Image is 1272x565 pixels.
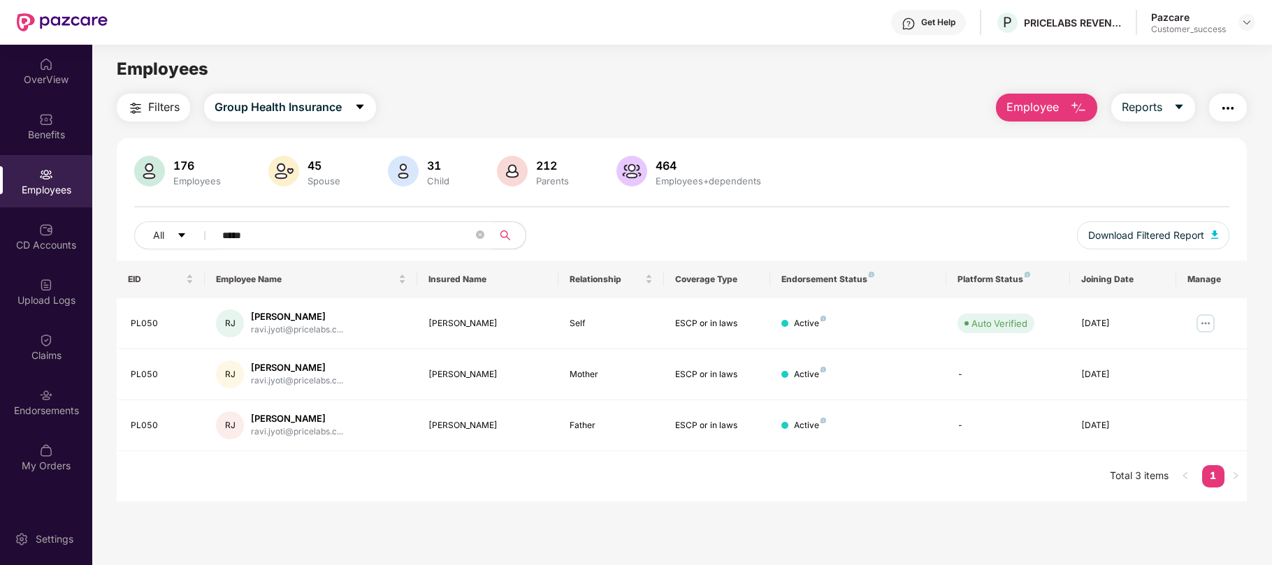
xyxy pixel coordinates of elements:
img: svg+xml;base64,PHN2ZyBpZD0iSG9tZSIgeG1sbnM9Imh0dHA6Ly93d3cudzMub3JnLzIwMDAvc3ZnIiB3aWR0aD0iMjAiIG... [39,57,53,71]
th: Relationship [558,261,665,298]
span: close-circle [476,229,484,242]
img: svg+xml;base64,PHN2ZyBpZD0iQ0RfQWNjb3VudHMiIGRhdGEtbmFtZT0iQ0QgQWNjb3VudHMiIHhtbG5zPSJodHRwOi8vd3... [39,223,53,237]
div: Spouse [305,175,343,186]
button: Employee [996,94,1097,122]
img: svg+xml;base64,PHN2ZyB4bWxucz0iaHR0cDovL3d3dy53My5vcmcvMjAwMC9zdmciIHhtbG5zOnhsaW5rPSJodHRwOi8vd3... [134,156,165,186]
div: [PERSON_NAME] [251,412,343,425]
img: svg+xml;base64,PHN2ZyBpZD0iSGVscC0zMngzMiIgeG1sbnM9Imh0dHA6Ly93d3cudzMub3JnLzIwMDAvc3ZnIiB3aWR0aD... [902,17,916,31]
div: Auto Verified [971,316,1027,330]
span: Filters [148,98,180,116]
button: Filters [117,94,190,122]
img: svg+xml;base64,PHN2ZyBpZD0iU2V0dGluZy0yMHgyMCIgeG1sbnM9Imh0dHA6Ly93d3cudzMub3JnLzIwMDAvc3ZnIiB3aW... [15,532,29,546]
div: Father [570,419,653,432]
li: Next Page [1224,465,1247,487]
img: New Pazcare Logo [17,13,108,31]
div: Active [794,368,826,381]
th: Insured Name [417,261,558,298]
span: P [1003,14,1012,31]
span: close-circle [476,230,484,239]
div: 464 [653,159,764,173]
td: - [946,400,1070,451]
div: Active [794,317,826,330]
div: [PERSON_NAME] [251,361,343,374]
button: right [1224,465,1247,487]
img: manageButton [1194,312,1217,335]
img: svg+xml;base64,PHN2ZyB4bWxucz0iaHR0cDovL3d3dy53My5vcmcvMjAwMC9zdmciIHdpZHRoPSI4IiBoZWlnaHQ9IjgiIH... [821,367,826,372]
div: PL050 [131,317,194,330]
div: Get Help [921,17,955,28]
img: svg+xml;base64,PHN2ZyBpZD0iRW5kb3JzZW1lbnRzIiB4bWxucz0iaHR0cDovL3d3dy53My5vcmcvMjAwMC9zdmciIHdpZH... [39,388,53,402]
span: Group Health Insurance [215,98,342,116]
img: svg+xml;base64,PHN2ZyB4bWxucz0iaHR0cDovL3d3dy53My5vcmcvMjAwMC9zdmciIHhtbG5zOnhsaW5rPSJodHRwOi8vd3... [268,156,299,186]
button: search [491,221,526,249]
img: svg+xml;base64,PHN2ZyB4bWxucz0iaHR0cDovL3d3dy53My5vcmcvMjAwMC9zdmciIHdpZHRoPSI4IiBoZWlnaHQ9IjgiIH... [1025,272,1030,277]
div: ESCP or in laws [675,368,759,381]
span: Relationship [570,274,643,285]
span: Employees [117,59,208,79]
div: ravi.jyoti@pricelabs.c... [251,425,343,439]
span: left [1181,471,1190,480]
img: svg+xml;base64,PHN2ZyB4bWxucz0iaHR0cDovL3d3dy53My5vcmcvMjAwMC9zdmciIHhtbG5zOnhsaW5rPSJodHRwOi8vd3... [1211,230,1218,239]
div: ESCP or in laws [675,317,759,330]
div: ESCP or in laws [675,419,759,432]
span: caret-down [354,101,366,114]
img: svg+xml;base64,PHN2ZyB4bWxucz0iaHR0cDovL3d3dy53My5vcmcvMjAwMC9zdmciIHdpZHRoPSIyNCIgaGVpZ2h0PSIyNC... [127,100,144,117]
img: svg+xml;base64,PHN2ZyBpZD0iVXBsb2FkX0xvZ3MiIGRhdGEtbmFtZT0iVXBsb2FkIExvZ3MiIHhtbG5zPSJodHRwOi8vd3... [39,278,53,292]
img: svg+xml;base64,PHN2ZyBpZD0iQ2xhaW0iIHhtbG5zPSJodHRwOi8vd3d3LnczLm9yZy8yMDAwL3N2ZyIgd2lkdGg9IjIwIi... [39,333,53,347]
span: caret-down [177,230,187,242]
img: svg+xml;base64,PHN2ZyB4bWxucz0iaHR0cDovL3d3dy53My5vcmcvMjAwMC9zdmciIHdpZHRoPSI4IiBoZWlnaHQ9IjgiIH... [821,418,826,423]
div: Mother [570,368,653,381]
div: [PERSON_NAME] [428,419,547,432]
div: 45 [305,159,343,173]
div: Settings [31,532,78,546]
span: Reports [1122,98,1162,116]
div: [PERSON_NAME] [428,317,547,330]
button: Allcaret-down [134,221,219,249]
div: ravi.jyoti@pricelabs.c... [251,323,343,337]
button: Reportscaret-down [1111,94,1195,122]
img: svg+xml;base64,PHN2ZyB4bWxucz0iaHR0cDovL3d3dy53My5vcmcvMjAwMC9zdmciIHhtbG5zOnhsaW5rPSJodHRwOi8vd3... [388,156,419,186]
li: Total 3 items [1110,465,1169,487]
img: svg+xml;base64,PHN2ZyB4bWxucz0iaHR0cDovL3d3dy53My5vcmcvMjAwMC9zdmciIHhtbG5zOnhsaW5rPSJodHRwOi8vd3... [616,156,647,186]
div: Employees+dependents [653,175,764,186]
span: Employee Name [216,274,395,285]
div: 31 [424,159,452,173]
div: [DATE] [1081,419,1165,432]
span: search [491,230,519,241]
div: Pazcare [1151,10,1226,24]
span: Download Filtered Report [1088,228,1204,243]
li: 1 [1202,465,1224,487]
span: caret-down [1173,101,1185,114]
img: svg+xml;base64,PHN2ZyBpZD0iRW1wbG95ZWVzIiB4bWxucz0iaHR0cDovL3d3dy53My5vcmcvMjAwMC9zdmciIHdpZHRoPS... [39,168,53,182]
div: Platform Status [957,274,1059,285]
span: All [153,228,164,243]
th: Employee Name [205,261,417,298]
img: svg+xml;base64,PHN2ZyB4bWxucz0iaHR0cDovL3d3dy53My5vcmcvMjAwMC9zdmciIHdpZHRoPSI4IiBoZWlnaHQ9IjgiIH... [869,272,874,277]
th: Manage [1176,261,1247,298]
div: Active [794,419,826,432]
div: [PERSON_NAME] [428,368,547,381]
button: left [1174,465,1197,487]
div: Parents [533,175,572,186]
img: svg+xml;base64,PHN2ZyB4bWxucz0iaHR0cDovL3d3dy53My5vcmcvMjAwMC9zdmciIHhtbG5zOnhsaW5rPSJodHRwOi8vd3... [1070,100,1087,117]
div: PL050 [131,419,194,432]
div: [DATE] [1081,317,1165,330]
th: Coverage Type [664,261,770,298]
div: 176 [171,159,224,173]
th: EID [117,261,205,298]
span: Employee [1006,98,1059,116]
div: Customer_success [1151,24,1226,35]
div: PL050 [131,368,194,381]
div: [DATE] [1081,368,1165,381]
div: RJ [216,411,244,439]
li: Previous Page [1174,465,1197,487]
div: Child [424,175,452,186]
img: svg+xml;base64,PHN2ZyBpZD0iTXlfT3JkZXJzIiBkYXRhLW5hbWU9Ik15IE9yZGVycyIgeG1sbnM9Imh0dHA6Ly93d3cudz... [39,443,53,457]
div: Employees [171,175,224,186]
div: Self [570,317,653,330]
div: ravi.jyoti@pricelabs.c... [251,374,343,388]
a: 1 [1202,465,1224,486]
img: svg+xml;base64,PHN2ZyB4bWxucz0iaHR0cDovL3d3dy53My5vcmcvMjAwMC9zdmciIHdpZHRoPSI4IiBoZWlnaHQ9IjgiIH... [821,316,826,321]
span: right [1231,471,1240,480]
img: svg+xml;base64,PHN2ZyB4bWxucz0iaHR0cDovL3d3dy53My5vcmcvMjAwMC9zdmciIHhtbG5zOnhsaW5rPSJodHRwOi8vd3... [497,156,528,186]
